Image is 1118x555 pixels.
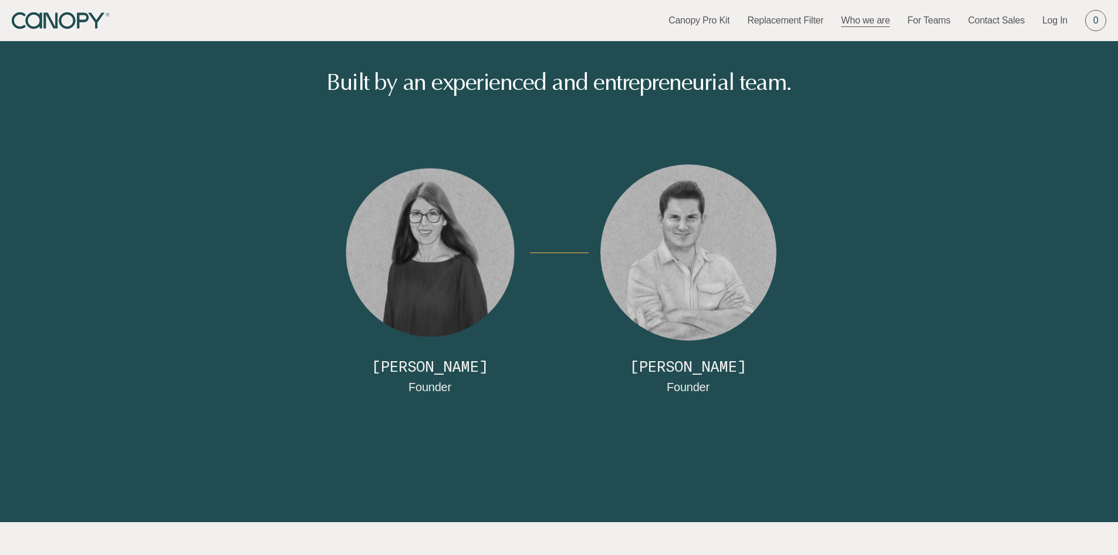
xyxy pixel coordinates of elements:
a: Contact Sales [968,14,1025,27]
a: Canopy Pro Kit [668,14,729,27]
span: 0 [1093,14,1099,27]
h2: Built by an experienced and entrepreneurial team. [100,70,1018,94]
a: Log In [1042,14,1068,27]
a: Who we are [841,14,890,27]
a: For Teams [907,14,950,27]
a: Replacement Filter [747,14,823,27]
a: 0 [1085,10,1106,31]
